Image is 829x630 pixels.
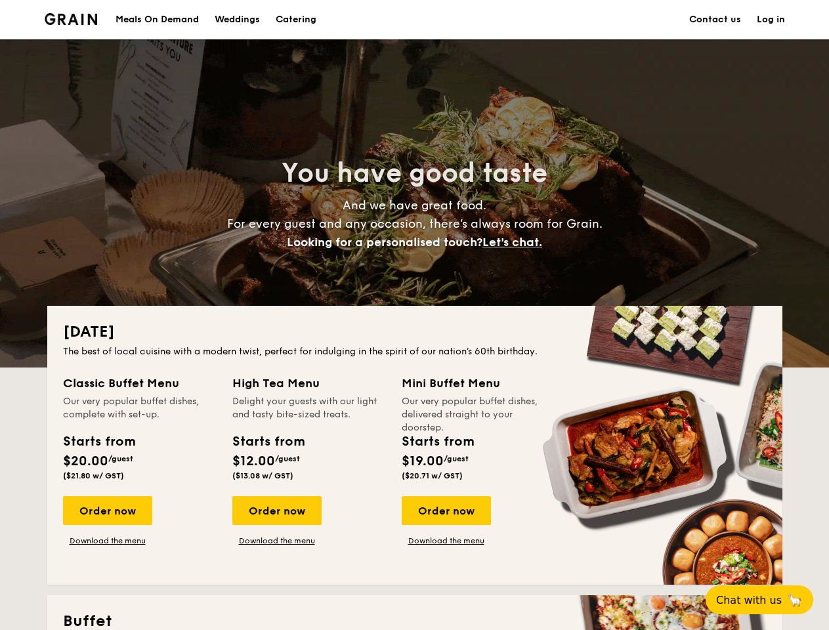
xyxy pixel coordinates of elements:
[45,13,98,25] a: Logotype
[45,13,98,25] img: Grain
[232,374,386,392] div: High Tea Menu
[232,453,275,469] span: $12.00
[275,454,300,463] span: /guest
[63,322,767,343] h2: [DATE]
[402,453,444,469] span: $19.00
[402,395,555,421] div: Our very popular buffet dishes, delivered straight to your doorstep.
[706,585,813,614] button: Chat with us🦙
[402,471,463,480] span: ($20.71 w/ GST)
[787,593,803,608] span: 🦙
[232,395,386,421] div: Delight your guests with our light and tasty bite-sized treats.
[402,374,555,392] div: Mini Buffet Menu
[402,535,491,546] a: Download the menu
[282,157,547,189] span: You have good taste
[227,198,603,249] span: And we have great food. For every guest and any occasion, there’s always room for Grain.
[63,471,124,480] span: ($21.80 w/ GST)
[63,535,152,546] a: Download the menu
[232,471,293,480] span: ($13.08 w/ GST)
[402,496,491,525] div: Order now
[63,345,767,358] div: The best of local cuisine with a modern twist, perfect for indulging in the spirit of our nation’...
[716,594,782,606] span: Chat with us
[63,496,152,525] div: Order now
[402,432,473,451] div: Starts from
[63,453,108,469] span: $20.00
[482,235,542,249] span: Let's chat.
[63,374,217,392] div: Classic Buffet Menu
[108,454,133,463] span: /guest
[63,395,217,421] div: Our very popular buffet dishes, complete with set-up.
[63,432,135,451] div: Starts from
[232,496,322,525] div: Order now
[444,454,469,463] span: /guest
[232,535,322,546] a: Download the menu
[232,432,304,451] div: Starts from
[287,235,482,249] span: Looking for a personalised touch?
